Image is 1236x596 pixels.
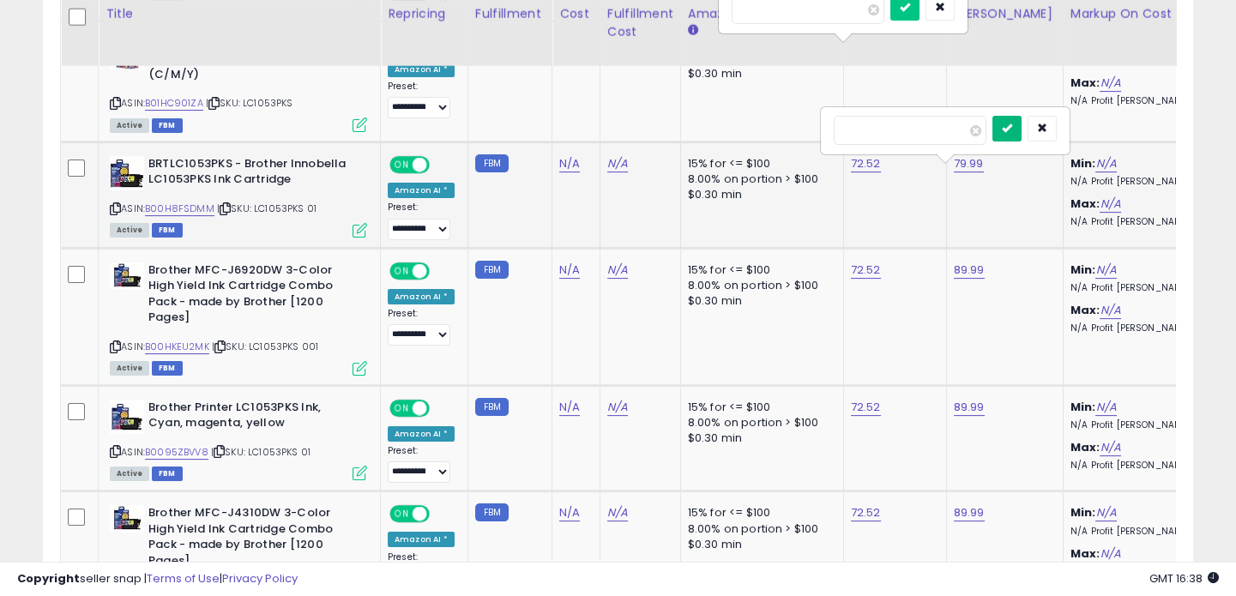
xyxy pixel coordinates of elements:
[688,400,830,415] div: 15% for <= $100
[106,5,373,23] div: Title
[152,361,183,376] span: FBM
[1100,75,1120,92] a: N/A
[152,467,183,481] span: FBM
[475,5,545,23] div: Fulfillment
[1070,439,1100,455] b: Max:
[110,467,149,481] span: All listings currently available for purchase on Amazon
[217,202,317,215] span: | SKU: LC1053PKS 01
[954,399,985,416] a: 89.99
[559,504,580,521] a: N/A
[388,445,455,484] div: Preset:
[110,505,144,533] img: 41XggWOA-2L._SL40_.jpg
[1070,75,1100,91] b: Max:
[152,223,183,238] span: FBM
[688,156,830,172] div: 15% for <= $100
[110,400,367,479] div: ASIN:
[110,156,144,190] img: 51AkddpZdfL._SL40_.jpg
[607,504,628,521] a: N/A
[688,505,830,521] div: 15% for <= $100
[559,262,580,279] a: N/A
[1070,460,1213,472] p: N/A Profit [PERSON_NAME]
[110,156,367,236] div: ASIN:
[152,118,183,133] span: FBM
[688,430,830,446] div: $0.30 min
[1070,155,1096,172] b: Min:
[145,202,214,216] a: B00H8FSDMM
[110,118,149,133] span: All listings currently available for purchase on Amazon
[148,400,357,436] b: Brother Printer LC1053PKS Ink, Cyan, magenta, yellow
[851,504,881,521] a: 72.52
[1095,399,1116,416] a: N/A
[1070,5,1219,23] div: Markup on Cost
[388,81,455,119] div: Preset:
[110,262,367,374] div: ASIN:
[388,5,461,23] div: Repricing
[17,571,298,587] div: seller snap | |
[1095,262,1116,279] a: N/A
[147,570,220,587] a: Terms of Use
[148,262,357,330] b: Brother MFC-J6920DW 3-Color High Yield Ink Cartridge Combo Pack - made by Brother [1200 Pages]
[391,507,413,521] span: ON
[388,308,455,346] div: Preset:
[391,158,413,172] span: ON
[1095,155,1116,172] a: N/A
[388,289,455,304] div: Amazon AI *
[688,66,830,81] div: $0.30 min
[1070,282,1213,294] p: N/A Profit [PERSON_NAME]
[688,537,830,552] div: $0.30 min
[851,262,881,279] a: 72.52
[688,293,830,309] div: $0.30 min
[1070,196,1100,212] b: Max:
[388,426,455,442] div: Amazon AI *
[559,399,580,416] a: N/A
[559,155,580,172] a: N/A
[222,570,298,587] a: Privacy Policy
[1070,262,1096,278] b: Min:
[954,155,984,172] a: 79.99
[688,278,830,293] div: 8.00% on portion > $100
[851,399,881,416] a: 72.52
[206,96,293,110] span: | SKU: LC1053PKS
[1100,545,1120,563] a: N/A
[475,398,509,416] small: FBM
[688,23,698,39] small: Amazon Fees.
[559,5,593,23] div: Cost
[110,35,367,130] div: ASIN:
[391,263,413,278] span: ON
[607,399,628,416] a: N/A
[688,5,836,23] div: Amazon Fees
[1070,399,1096,415] b: Min:
[388,202,455,240] div: Preset:
[1070,545,1100,562] b: Max:
[688,415,830,430] div: 8.00% on portion > $100
[1070,526,1213,538] p: N/A Profit [PERSON_NAME]
[954,5,1056,23] div: [PERSON_NAME]
[145,96,203,111] a: B01HC901ZA
[688,262,830,278] div: 15% for <= $100
[1070,95,1213,107] p: N/A Profit [PERSON_NAME]
[110,361,149,376] span: All listings currently available for purchase on Amazon
[475,261,509,279] small: FBM
[427,507,455,521] span: OFF
[688,187,830,202] div: $0.30 min
[17,570,80,587] strong: Copyright
[427,263,455,278] span: OFF
[110,400,144,434] img: 41XpQUActsL._SL40_.jpg
[475,503,509,521] small: FBM
[145,445,208,460] a: B0095ZBVV8
[427,400,455,415] span: OFF
[607,262,628,279] a: N/A
[607,5,673,41] div: Fulfillment Cost
[1070,504,1096,521] b: Min:
[1100,439,1120,456] a: N/A
[1070,302,1100,318] b: Max:
[427,158,455,172] span: OFF
[954,262,985,279] a: 89.99
[388,183,455,198] div: Amazon AI *
[388,532,455,547] div: Amazon AI *
[954,504,985,521] a: 89.99
[212,340,318,353] span: | SKU: LC1053PKS 001
[1149,570,1219,587] span: 2025-08-15 16:38 GMT
[110,262,144,290] img: 41XggWOA-2L._SL40_.jpg
[475,154,509,172] small: FBM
